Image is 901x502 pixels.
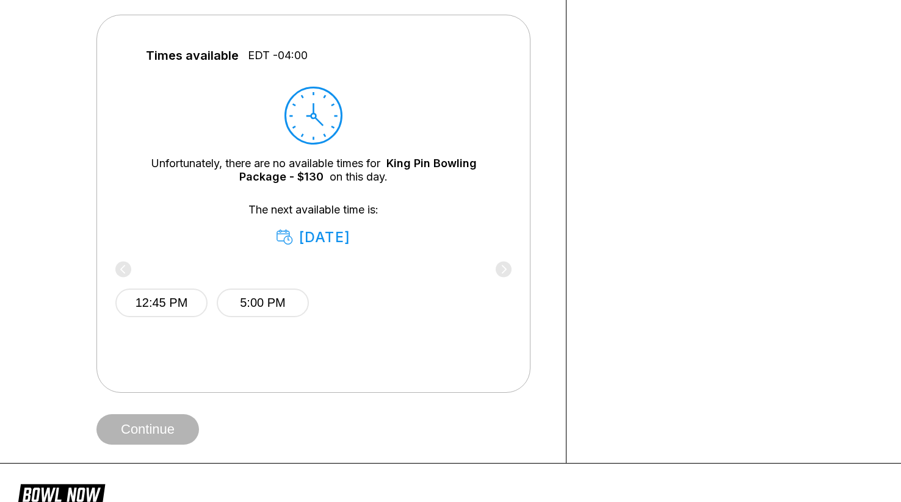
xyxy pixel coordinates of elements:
[277,229,350,246] div: [DATE]
[217,289,309,317] button: 5:00 PM
[134,157,493,184] div: Unfortunately, there are no available times for on this day.
[134,203,493,246] div: The next available time is:
[115,289,208,317] button: 12:45 PM
[146,49,239,62] span: Times available
[248,49,308,62] span: EDT -04:00
[239,157,477,183] a: King Pin Bowling Package - $130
